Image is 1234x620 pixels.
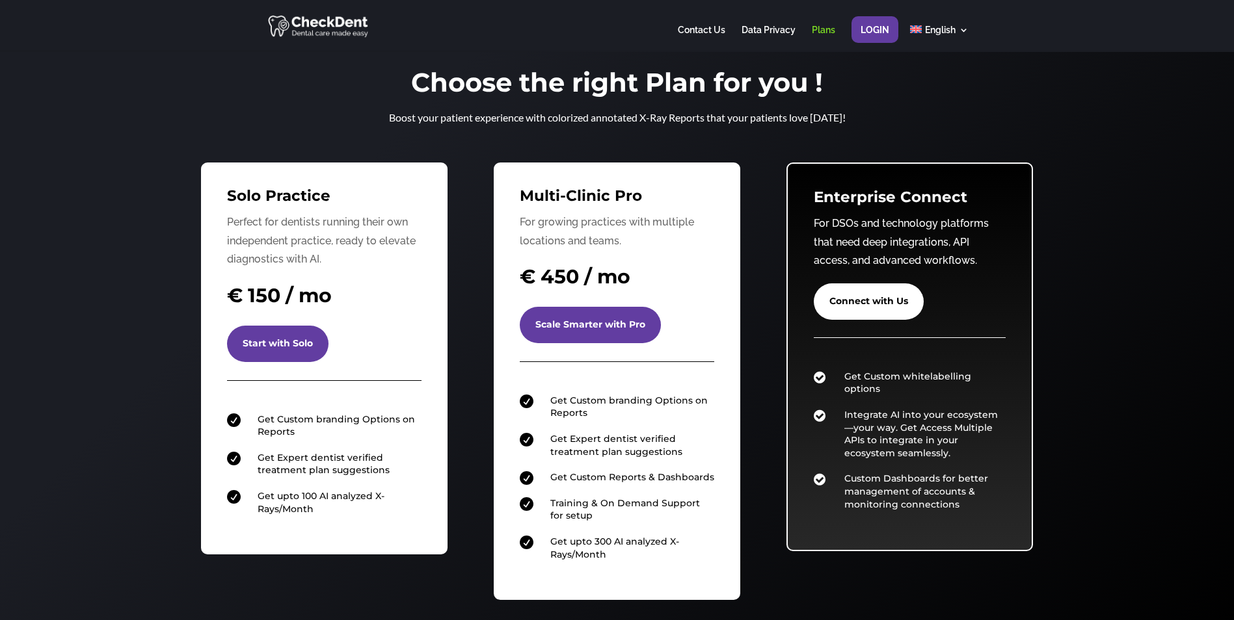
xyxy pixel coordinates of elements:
span: Get Custom Reports & Dashboards [550,471,714,483]
a: Contact Us [678,25,725,51]
a: Plans [812,25,835,51]
span:  [520,433,533,446]
span: Get Custom branding Options on Reports [550,394,708,419]
h4: € 150 / mo [227,282,422,316]
span:  [520,471,533,485]
a: Data Privacy [742,25,796,51]
span:  [814,370,825,384]
a: English [910,25,968,51]
span:  [227,413,241,427]
p: For growing practices with multiple locations and teams. [520,213,715,251]
p: For DSOs and technology platforms that need deep integrations, API access, and advanced workflows. [814,214,1006,270]
span:  [520,497,533,511]
span: English [925,25,956,35]
span: Custom Dashboards for better management of accounts & monitoring connections [844,472,988,510]
span: Get upto 100 AI analyzed X-Rays/Month [258,490,384,515]
h1: Choose the right Plan for you ! [357,70,878,102]
span: Get Expert dentist verified treatment plan suggestions [550,433,682,458]
h4: € 450 / mo [520,263,715,297]
img: CheckDent AI [268,13,370,38]
span: Get Custom branding Options on Reports [258,413,415,438]
span:  [814,409,825,422]
span:  [814,472,825,486]
h3: Multi-Clinic Pro [520,188,715,210]
span: Get Custom whitelabelling options [844,370,971,395]
span: Get upto 300 AI analyzed X-Rays/Month [550,536,679,560]
span:  [520,394,533,408]
a: Start with Solo [227,326,329,362]
a: Connect with Us [814,283,924,320]
a: Scale Smarter with Pro [520,307,661,343]
p: Boost your patient experience with colorized annotated X-Ray Reports that your patients love [DATE]! [357,109,878,127]
span: Training & On Demand Support for setup [550,497,700,522]
span:  [520,536,533,549]
span:  [227,452,241,465]
span: Get Expert dentist verified treatment plan suggestions [258,452,390,476]
h3: Solo Practice [227,188,422,210]
span:  [227,490,241,504]
a: Login [861,25,889,51]
span: Perfect for dentists running their own independent practice, ready to elevate diagnostics with AI. [227,216,416,266]
span: Integrate AI into your ecosystem—your way. Get Access Multiple APIs to integrate in your ecosyste... [844,409,998,459]
h3: Enterprise Connect [814,190,1006,211]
